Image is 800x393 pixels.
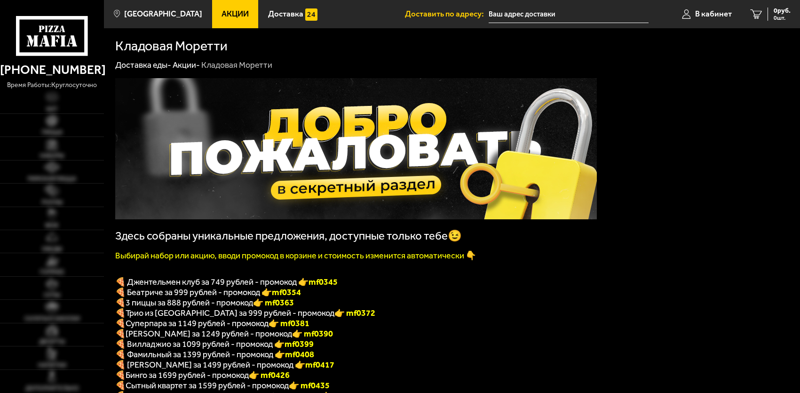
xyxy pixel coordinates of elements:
span: Десерты [39,339,65,345]
b: 🍕 [115,370,126,380]
span: 🍕 Вилладжио за 1099 рублей - промокод 👉 [115,339,314,349]
span: 0 руб. [774,8,791,14]
font: 👉 mf0372 [334,308,375,318]
span: Здесь собраны уникальные предложения, доступные только тебе😉 [115,229,462,242]
span: Роллы [42,200,63,206]
b: 🍕 [115,380,126,391]
span: Доставка [268,10,303,18]
img: 15daf4d41897b9f0e9f617042186c801.svg [305,8,318,21]
a: Акции- [173,60,200,70]
span: 🍕 [PERSON_NAME] за 1499 рублей - промокод 👉 [115,360,334,370]
span: Римская пицца [28,176,76,182]
a: Доставка еды- [115,60,171,70]
span: Обеды [42,246,62,252]
span: Салаты и закуски [24,316,80,322]
span: WOK [45,223,59,229]
b: 👉 mf0390 [292,329,333,339]
font: 👉 mf0381 [269,318,309,329]
span: Акции [222,10,249,18]
span: Бинго за 1699 рублей - промокод [126,370,249,380]
span: В кабинет [695,10,732,18]
span: 🍕 Беатриче за 999 рублей - промокод 👉 [115,287,301,297]
input: Ваш адрес доставки [489,6,649,23]
span: 🍕 Джентельмен клуб за 749 рублей - промокод 👉 [115,277,338,287]
div: Кладовая Моретти [201,59,272,70]
span: Трио из [GEOGRAPHIC_DATA] за 999 рублей - промокод [126,308,334,318]
span: Доставить по адресу: [405,10,489,18]
font: Выбирай набор или акцию, вводи промокод в корзине и стоимость изменится автоматически 👇 [115,250,476,261]
font: 👉 mf0363 [253,297,294,308]
font: 🍕 [115,308,126,318]
img: 1024x1024 [115,78,597,219]
span: Супы [44,292,60,298]
b: mf0417 [305,360,334,370]
span: Сытный квартет за 1599 рублей - промокод [126,380,289,391]
b: mf0399 [285,339,314,349]
b: 👉 mf0435 [289,380,330,391]
b: 👉 mf0426 [249,370,290,380]
span: [PERSON_NAME] за 1249 рублей - промокод [126,329,292,339]
span: Горячее [40,269,64,275]
span: Пицца [42,129,63,136]
span: Напитки [38,362,66,369]
span: Хит [46,106,58,112]
font: 🍕 [115,318,126,329]
h1: Кладовая Моретти [115,40,228,53]
span: 3 пиццы за 888 рублей - промокод [126,297,253,308]
b: mf0354 [272,287,301,297]
span: Дополнительно [25,385,79,392]
b: 🍕 [115,329,126,339]
span: Наборы [40,153,64,159]
b: mf0408 [285,349,314,360]
span: 0 шт. [774,15,791,21]
span: [GEOGRAPHIC_DATA] [124,10,202,18]
span: 🍕 Фамильный за 1399 рублей - промокод 👉 [115,349,314,360]
b: mf0345 [309,277,338,287]
span: Суперпара за 1149 рублей - промокод [126,318,269,329]
font: 🍕 [115,297,126,308]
